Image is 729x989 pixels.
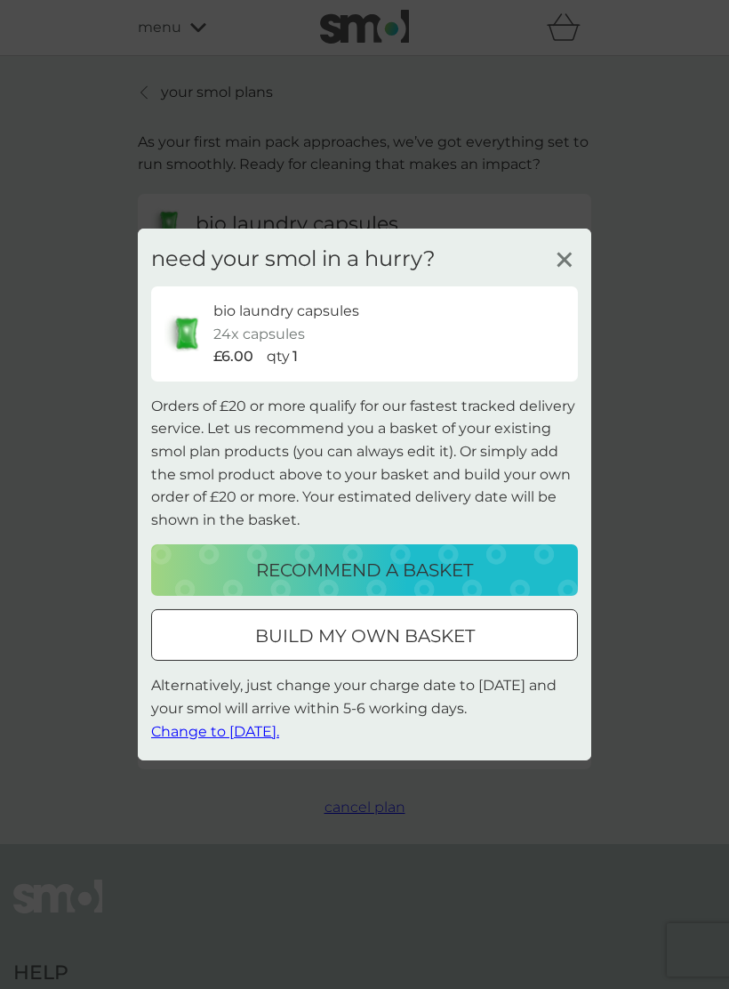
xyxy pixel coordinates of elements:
[151,544,578,596] button: recommend a basket
[151,720,279,743] button: Change to [DATE].
[255,622,475,650] p: build my own basket
[151,722,279,739] span: Change to [DATE].
[151,246,436,272] h3: need your smol in a hurry?
[213,345,253,368] p: £6.00
[213,323,305,346] p: 24x capsules
[151,609,578,661] button: build my own basket
[267,345,290,368] p: qty
[151,674,578,743] p: Alternatively, just change your charge date to [DATE] and your smol will arrive within 5-6 workin...
[292,345,298,368] p: 1
[213,300,359,323] p: bio laundry capsules
[151,395,578,532] p: Orders of £20 or more qualify for our fastest tracked delivery service. Let us recommend you a ba...
[256,556,473,584] p: recommend a basket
